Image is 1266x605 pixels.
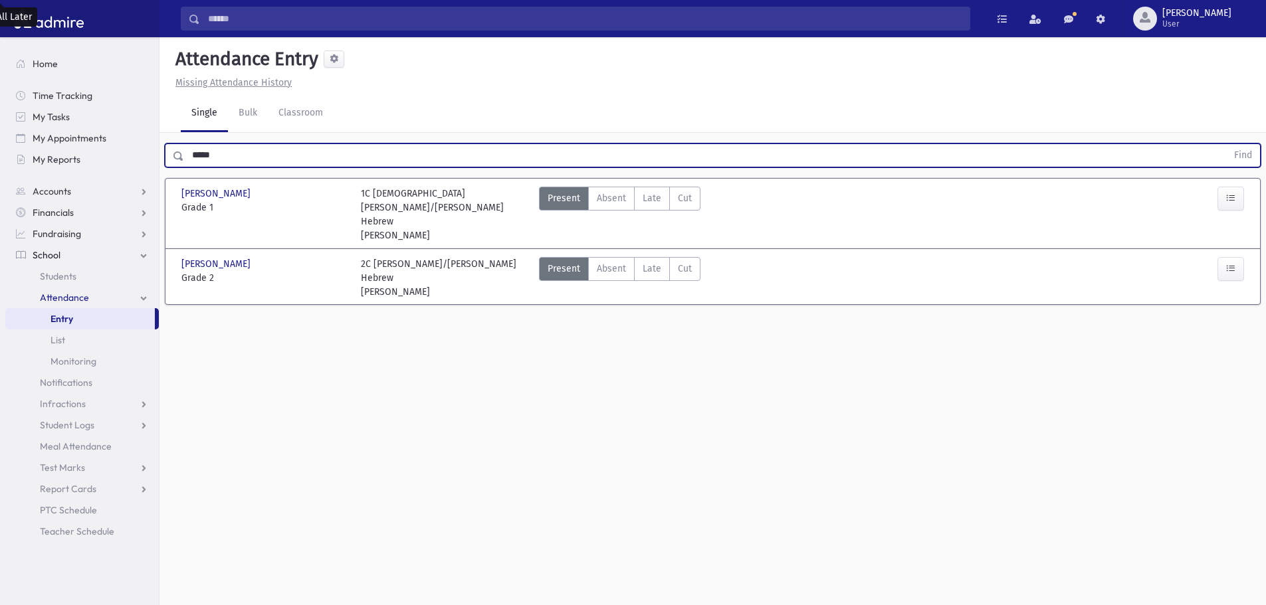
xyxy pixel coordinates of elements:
span: Time Tracking [33,90,92,102]
span: Financials [33,207,74,218]
a: Accounts [5,181,159,202]
a: Test Marks [5,457,159,478]
a: Report Cards [5,478,159,499]
a: Teacher Schedule [5,521,159,542]
a: Home [5,53,159,74]
span: Absent [597,191,626,205]
a: Bulk [228,95,268,132]
span: Teacher Schedule [40,525,114,537]
u: Missing Attendance History [175,77,292,88]
span: My Tasks [33,111,70,123]
button: Find [1226,144,1260,167]
span: Entry [51,313,73,325]
a: My Tasks [5,106,159,128]
input: Search [200,7,970,31]
div: 2C [PERSON_NAME]/[PERSON_NAME] Hebrew [PERSON_NAME] [361,257,527,299]
a: PTC Schedule [5,499,159,521]
span: Present [548,191,580,205]
span: Cut [678,191,692,205]
span: [PERSON_NAME] [181,187,253,201]
span: PTC Schedule [40,504,97,516]
span: Infractions [40,398,86,410]
span: My Reports [33,153,80,165]
a: Infractions [5,393,159,414]
span: Fundraising [33,228,81,240]
span: Test Marks [40,462,85,474]
a: Meal Attendance [5,436,159,457]
span: Meal Attendance [40,440,112,452]
span: User [1162,19,1231,29]
div: AttTypes [539,187,700,242]
span: School [33,249,60,261]
span: Late [643,191,661,205]
a: Attendance [5,287,159,308]
a: My Appointments [5,128,159,149]
a: School [5,244,159,266]
a: Student Logs [5,414,159,436]
span: Accounts [33,185,71,197]
a: Notifications [5,372,159,393]
span: Students [40,270,76,282]
img: AdmirePro [11,5,87,32]
a: My Reports [5,149,159,170]
div: 1C [DEMOGRAPHIC_DATA][PERSON_NAME]/[PERSON_NAME] Hebrew [PERSON_NAME] [361,187,527,242]
span: Student Logs [40,419,94,431]
span: Monitoring [51,355,96,367]
span: Grade 2 [181,271,348,285]
a: Fundraising [5,223,159,244]
span: My Appointments [33,132,106,144]
span: Notifications [40,377,92,389]
a: Monitoring [5,351,159,372]
a: Students [5,266,159,287]
span: Present [548,262,580,276]
a: Entry [5,308,155,329]
a: Missing Attendance History [170,77,292,88]
span: Home [33,58,58,70]
a: Financials [5,202,159,223]
span: [PERSON_NAME] [181,257,253,271]
span: Absent [597,262,626,276]
a: Single [181,95,228,132]
span: Report Cards [40,483,96,495]
a: List [5,329,159,351]
span: [PERSON_NAME] [1162,8,1231,19]
span: Attendance [40,292,89,303]
span: Late [643,262,661,276]
a: Time Tracking [5,85,159,106]
span: List [51,334,65,346]
span: Grade 1 [181,201,348,215]
span: Cut [678,262,692,276]
div: AttTypes [539,257,700,299]
h5: Attendance Entry [170,48,318,70]
a: Classroom [268,95,334,132]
